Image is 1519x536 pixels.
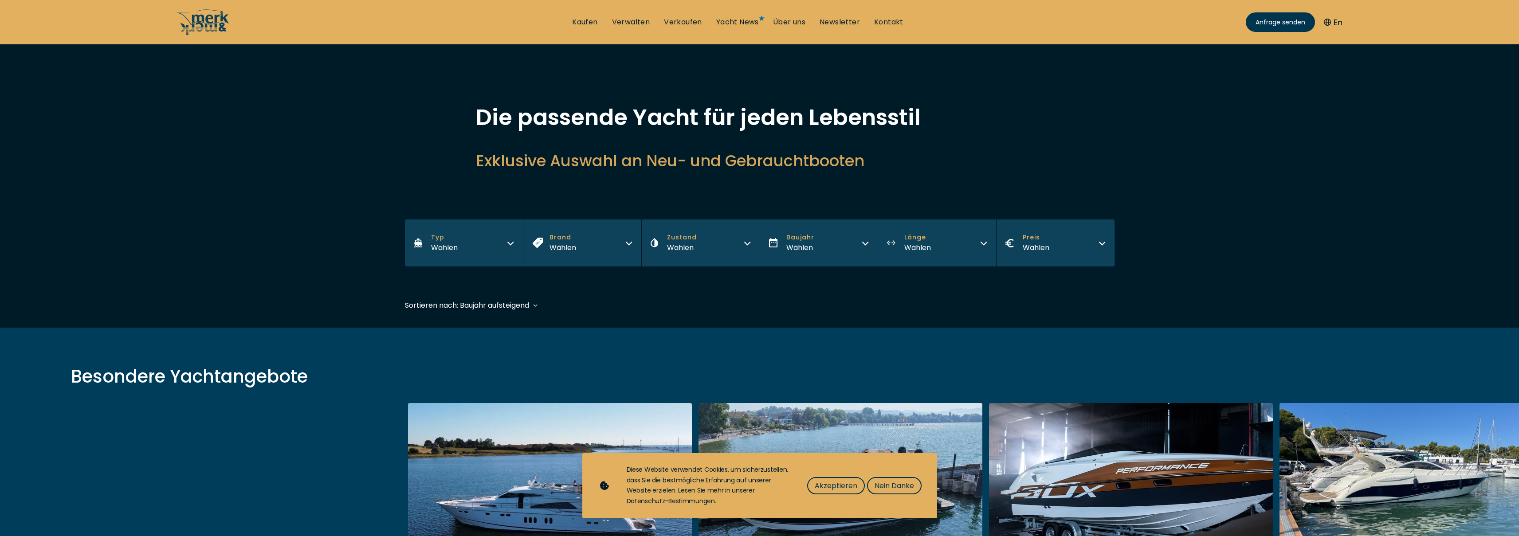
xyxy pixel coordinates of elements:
[996,219,1115,266] button: PreisWählen
[405,219,523,266] button: TypWählen
[612,17,650,27] a: Verwalten
[550,242,576,253] div: Wählen
[572,17,597,27] a: Kaufen
[476,150,1044,172] h2: Exklusive Auswahl an Neu- und Gebrauchtbooten
[431,233,458,242] span: Typ
[476,106,1044,129] h1: Die passende Yacht für jeden Lebensstil
[667,242,697,253] div: Wählen
[667,233,697,242] span: Zustand
[641,219,760,266] button: ZustandWählen
[1023,233,1049,242] span: Preis
[820,17,860,27] a: Newsletter
[664,17,702,27] a: Verkaufen
[786,242,814,253] div: Wählen
[867,477,922,494] button: Nein Danke
[760,219,878,266] button: BaujahrWählen
[1256,18,1305,27] span: Anfrage senden
[815,480,857,491] span: Akzeptieren
[627,465,789,507] div: Diese Website verwendet Cookies, um sicherzustellen, dass Sie die bestmögliche Erfahrung auf unse...
[875,480,914,491] span: Nein Danke
[786,233,814,242] span: Baujahr
[627,497,715,505] a: Datenschutz-Bestimmungen
[405,300,529,311] div: Sortieren nach: Baujahr aufsteigend
[807,477,865,494] button: Akzeptieren
[904,233,931,242] span: Länge
[431,242,458,253] div: Wählen
[1324,16,1342,28] button: En
[523,219,641,266] button: BrandWählen
[1023,242,1049,253] div: Wählen
[1246,12,1315,32] a: Anfrage senden
[904,242,931,253] div: Wählen
[716,17,759,27] a: Yacht News
[550,233,576,242] span: Brand
[874,17,903,27] a: Kontakt
[773,17,805,27] a: Über uns
[878,219,996,266] button: LängeWählen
